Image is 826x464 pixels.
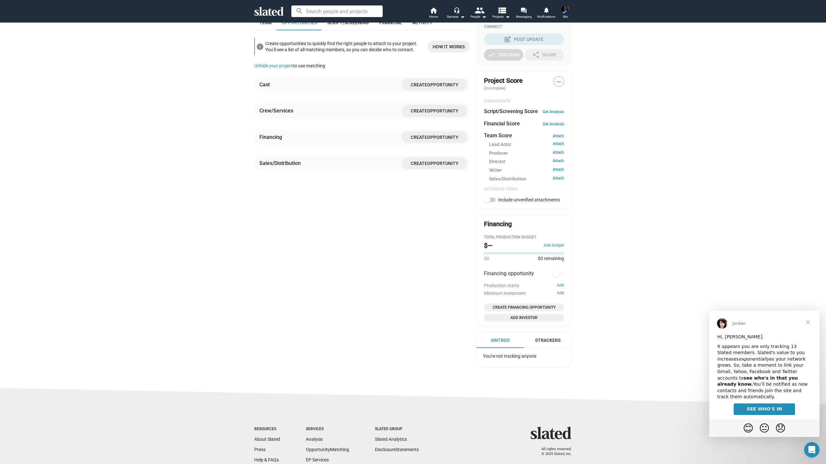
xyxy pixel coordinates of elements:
[306,437,323,442] a: Analysis
[306,457,329,462] a: EP Services
[484,49,523,61] button: Tracking
[254,447,266,452] a: Press
[427,109,458,114] span: Opportunity
[520,7,527,13] mat-icon: forum
[484,256,489,262] span: $0
[489,167,502,173] span: Writer
[492,13,510,21] span: Projects
[375,437,407,442] a: Slated Analytics
[259,81,270,88] div: Cast
[407,15,438,30] a: Activity
[254,457,279,462] a: Help & FAQs
[553,141,564,148] a: Attach
[306,447,349,452] a: OpportunityMatching
[484,304,564,311] button: Open add or edit financing opportunity dialog
[259,107,293,114] div: Crew/Services
[428,41,470,53] a: More Info about opportunities
[484,76,523,85] span: Project Score
[254,427,280,432] div: Resources
[535,256,564,262] span: $0 remaining
[256,43,264,51] mat-icon: info
[265,39,422,54] div: Create opportunities to quickly find the right people to attach to your project. You’ll see a lis...
[277,15,322,30] a: Opportunities
[557,283,564,288] button: Add
[484,235,564,240] div: Total Production budget
[532,51,540,59] mat-icon: share
[537,13,555,21] span: Notifications
[535,337,560,343] div: 0 Trackers
[402,157,467,169] button: CreateOpportunity
[516,13,532,21] span: Messaging
[505,34,543,45] div: Post Update
[484,187,564,192] div: Alternate Views
[484,108,538,115] dt: Script/Screening Score
[487,304,561,311] span: Create Financing Opportunity
[709,311,820,437] iframe: Intercom live chat message
[427,161,458,166] span: Opportunity
[454,7,459,13] mat-icon: headset_mic
[484,314,564,322] button: Open add investor dialog
[427,135,458,140] span: Opportunity
[445,6,467,21] button: Services
[411,161,427,166] span: Create
[254,63,293,68] a: Unhide your project
[322,15,374,30] a: Script/Screening
[512,6,535,21] a: Messaging
[433,41,465,53] span: How it works
[259,160,301,167] div: Sales/Distribution
[254,63,470,69] div: to use matching
[412,20,432,25] span: Activity
[475,5,484,15] mat-icon: people
[498,197,560,202] span: Include unverified attachments
[484,283,519,288] span: Production starts
[490,6,512,21] button: Projects
[427,82,458,87] span: Opportunity
[557,291,564,296] button: Add
[535,6,558,21] a: Notifications
[484,86,507,91] span: (incomplete)
[402,79,467,91] button: CreateOpportunity
[484,270,534,278] span: Financing opportunity
[375,447,419,452] a: DisclosureStatements
[411,109,427,114] span: Create
[327,20,369,25] span: Script/Screening
[429,13,438,21] span: Home
[804,442,820,458] iframe: Intercom live chat
[291,5,383,17] input: Search people and projects
[487,314,561,321] span: Add Investor
[491,337,509,343] div: 0 Intros
[553,150,564,156] a: Attach
[478,348,570,364] div: You're not tracking anyone
[553,176,564,182] a: Attach
[484,24,564,30] div: Connect
[504,35,511,43] mat-icon: post_add
[525,49,564,61] button: Share
[554,78,564,86] span: —
[306,427,349,432] div: Services
[484,99,564,104] div: COMPONENTS
[489,141,511,148] span: Lead Actor
[447,13,465,21] div: Services
[535,447,572,456] p: All rights reserved. © 2025 Slated, Inc.
[553,167,564,173] a: Attach
[532,49,557,61] div: Share
[374,15,407,30] a: Financial
[484,291,526,296] span: Minimum investment
[543,110,564,114] a: Get Analysis
[563,13,568,21] span: Me
[484,241,492,250] h2: $—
